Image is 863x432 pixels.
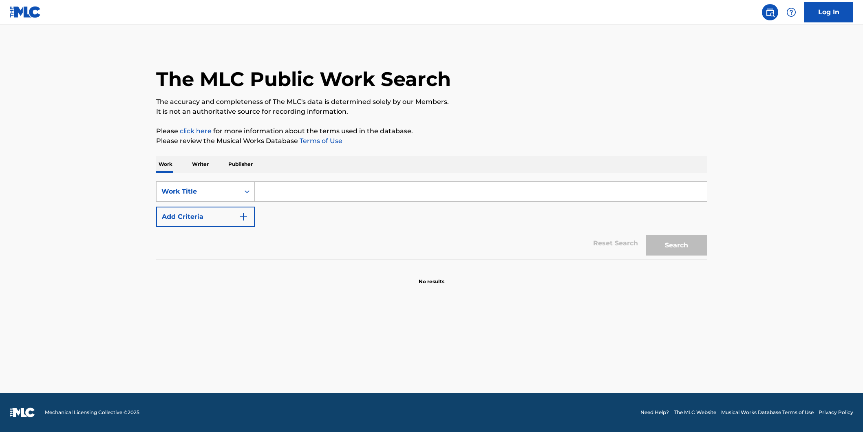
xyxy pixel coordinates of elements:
p: No results [419,268,444,285]
p: Work [156,156,175,173]
img: 9d2ae6d4665cec9f34b9.svg [238,212,248,222]
a: Musical Works Database Terms of Use [721,409,814,416]
a: Need Help? [640,409,669,416]
h1: The MLC Public Work Search [156,67,451,91]
a: Terms of Use [298,137,342,145]
form: Search Form [156,181,707,260]
span: Mechanical Licensing Collective © 2025 [45,409,139,416]
a: click here [180,127,212,135]
p: The accuracy and completeness of The MLC's data is determined solely by our Members. [156,97,707,107]
button: Add Criteria [156,207,255,227]
a: Log In [804,2,853,22]
p: It is not an authoritative source for recording information. [156,107,707,117]
a: The MLC Website [674,409,716,416]
p: Please review the Musical Works Database [156,136,707,146]
p: Publisher [226,156,255,173]
div: Help [783,4,799,20]
p: Please for more information about the terms used in the database. [156,126,707,136]
div: Work Title [161,187,235,196]
img: search [765,7,775,17]
img: logo [10,408,35,417]
img: MLC Logo [10,6,41,18]
img: help [786,7,796,17]
a: Public Search [762,4,778,20]
p: Writer [190,156,211,173]
a: Privacy Policy [819,409,853,416]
